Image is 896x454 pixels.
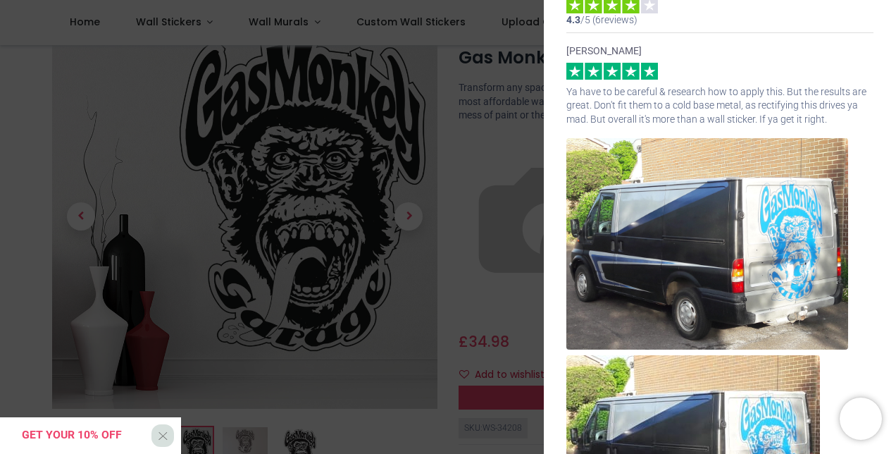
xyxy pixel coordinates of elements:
span: 4.3 [566,14,580,25]
p: Ya have to be careful & research how to apply this. But the results are great. Don't fit them to ... [566,85,873,127]
iframe: Brevo live chat [840,398,882,440]
span: /5 ( 6 reviews) [566,14,637,25]
strong: [PERSON_NAME] [566,44,642,59]
img: Customer attachment 1 [566,138,848,350]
